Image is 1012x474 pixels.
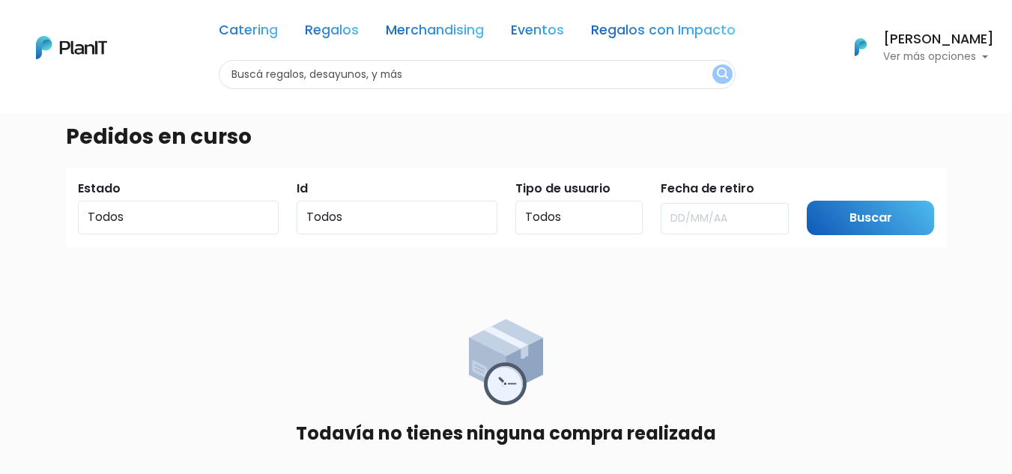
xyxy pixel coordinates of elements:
[219,24,278,42] a: Catering
[844,31,877,64] img: PlanIt Logo
[219,60,736,89] input: Buscá regalos, desayunos, y más
[661,180,754,198] label: Fecha de retiro
[386,24,484,42] a: Merchandising
[807,180,850,198] label: Submit
[297,180,308,198] label: Id
[807,201,935,236] input: Buscar
[515,180,610,198] label: Tipo de usuario
[511,24,564,42] a: Eventos
[835,28,994,67] button: PlanIt Logo [PERSON_NAME] Ver más opciones
[469,319,543,405] img: order_placed-5f5e6e39e5ae547ca3eba8c261e01d413ae1761c3de95d077eb410d5aebd280f.png
[661,203,789,234] input: DD/MM/AA
[591,24,736,42] a: Regalos con Impacto
[717,67,728,82] img: search_button-432b6d5273f82d61273b3651a40e1bd1b912527efae98b1b7a1b2c0702e16a8d.svg
[66,124,252,150] h3: Pedidos en curso
[36,36,107,59] img: PlanIt Logo
[883,33,994,46] h6: [PERSON_NAME]
[305,24,359,42] a: Regalos
[883,52,994,62] p: Ver más opciones
[78,180,121,198] label: Estado
[296,423,716,445] h4: Todavía no tienes ninguna compra realizada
